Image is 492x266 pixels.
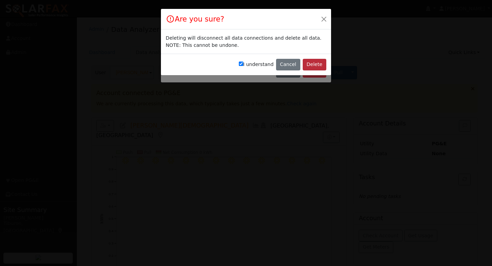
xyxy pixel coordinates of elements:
[276,59,300,70] button: Cancel
[239,62,243,66] input: I understand
[303,59,326,70] button: Delete
[319,14,329,24] button: Close
[166,14,224,25] h4: Are you sure?
[239,61,274,68] label: I understand
[166,35,326,49] div: Deleting will disconnect all data connections and delete all data. NOTE: This cannot be undone.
